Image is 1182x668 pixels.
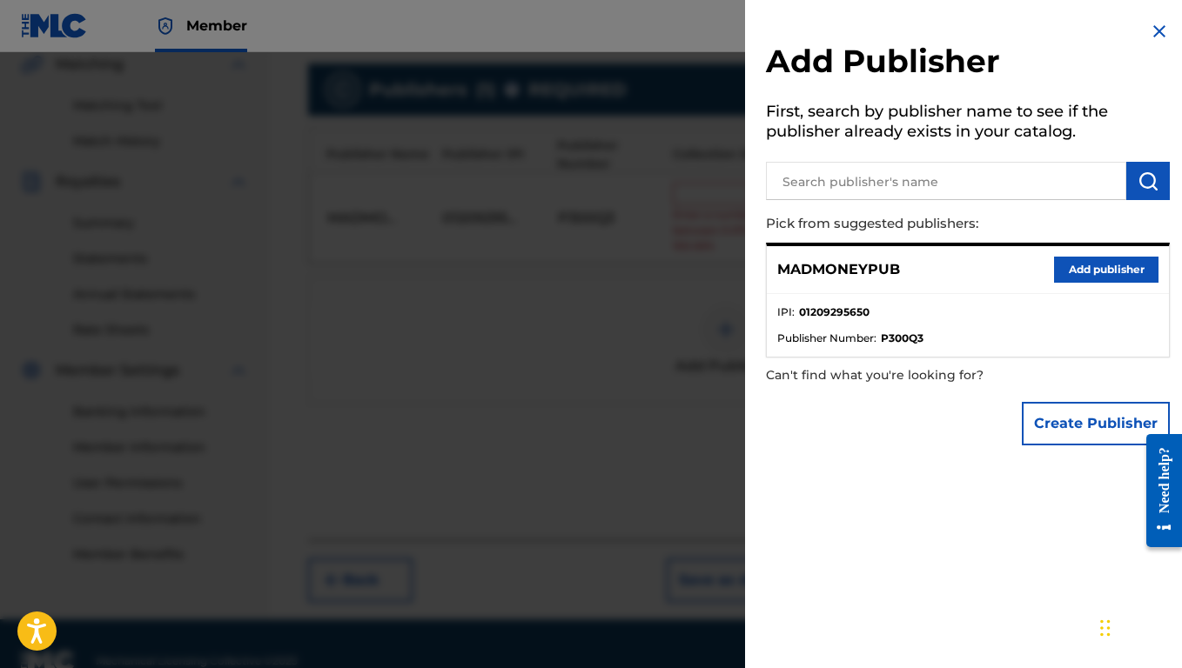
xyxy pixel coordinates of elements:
[186,16,247,36] span: Member
[777,331,876,346] span: Publisher Number :
[766,162,1126,200] input: Search publisher's name
[766,97,1170,151] h5: First, search by publisher name to see if the publisher already exists in your catalog.
[766,357,1071,393] p: Can't find what you're looking for?
[1100,602,1111,654] div: Drag
[155,16,176,37] img: Top Rightsholder
[777,259,900,280] p: MADMONEYPUB
[777,304,795,320] span: IPI :
[881,331,923,346] strong: P300Q3
[766,205,1071,243] p: Pick from suggested publishers:
[21,13,88,38] img: MLC Logo
[1095,584,1182,668] iframe: Chat Widget
[1022,402,1170,445] button: Create Publisher
[1133,419,1182,563] iframe: Resource Center
[1054,257,1158,283] button: Add publisher
[1138,170,1158,191] img: Search Works
[799,304,870,320] strong: 01209295650
[766,42,1170,86] h2: Add Publisher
